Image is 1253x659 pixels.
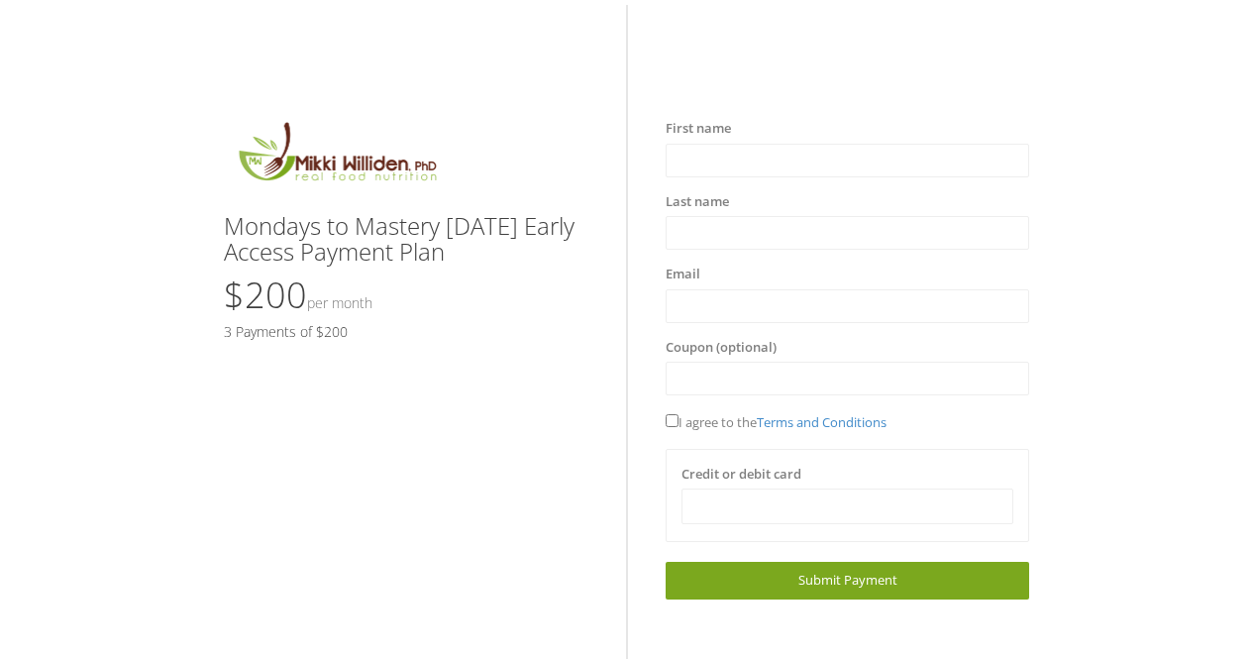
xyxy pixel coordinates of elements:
[666,192,729,212] label: Last name
[666,265,700,284] label: Email
[694,497,1000,514] iframe: Secure card payment input frame
[307,293,372,312] small: Per Month
[224,213,587,266] h3: Mondays to Mastery [DATE] Early Access Payment Plan
[224,119,450,193] img: MikkiLogoMain.png
[666,338,777,358] label: Coupon (optional)
[224,271,372,319] span: $200
[666,562,1029,599] a: Submit Payment
[666,413,887,431] span: I agree to the
[757,413,887,431] a: Terms and Conditions
[224,324,587,339] h5: 3 Payments of $200
[798,571,897,589] span: Submit Payment
[681,465,801,485] label: Credit or debit card
[666,119,731,139] label: First name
